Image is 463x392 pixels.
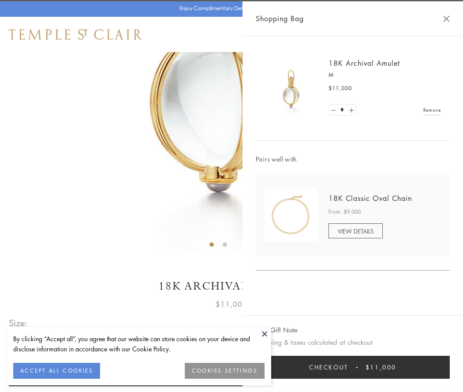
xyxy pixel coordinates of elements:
[329,58,400,68] a: 18K Archival Amulet
[256,337,450,348] p: Shipping & taxes calculated at checkout
[13,363,100,379] button: ACCEPT ALL COOKIES
[256,356,450,379] button: Checkout $11,000
[9,316,28,330] span: Size:
[185,363,265,379] button: COOKIES SETTINGS
[443,15,450,22] button: Close Shopping Bag
[366,362,396,372] span: $11,000
[329,207,361,216] span: From: $9,000
[309,362,348,372] span: Checkout
[329,223,383,238] a: VIEW DETAILS
[338,227,373,235] span: VIEW DETAILS
[256,324,298,335] button: Add Gift Note
[329,105,338,116] a: Set quantity to 0
[9,29,142,40] img: Temple St. Clair
[265,188,317,241] img: N88865-OV18
[179,4,280,13] p: Enjoy Complimentary Delivery & Returns
[256,154,450,164] span: Pairs well with
[329,193,412,203] a: 18K Classic Oval Chain
[347,105,355,116] a: Set quantity to 2
[329,71,441,79] p: M
[265,62,317,115] img: 18K Archival Amulet
[329,84,352,93] span: $11,000
[216,298,247,310] span: $11,000
[256,13,304,24] span: Shopping Bag
[13,334,265,354] div: By clicking “Accept all”, you agree that our website can store cookies on your device and disclos...
[9,279,454,294] h1: 18K Archival Amulet
[423,105,441,115] a: Remove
